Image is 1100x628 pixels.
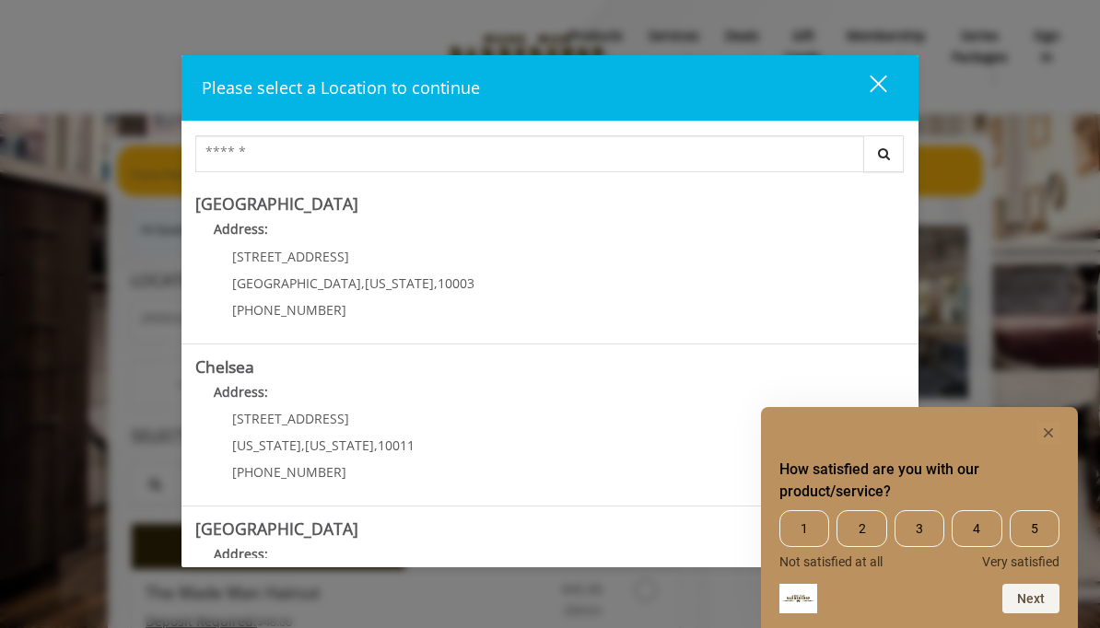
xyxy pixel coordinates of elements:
[305,436,374,454] span: [US_STATE]
[434,274,438,292] span: ,
[232,274,361,292] span: [GEOGRAPHIC_DATA]
[232,410,349,427] span: [STREET_ADDRESS]
[232,301,346,319] span: [PHONE_NUMBER]
[378,436,415,454] span: 10011
[195,355,254,378] b: Chelsea
[214,220,268,238] b: Address:
[895,510,944,547] span: 3
[873,147,895,160] i: Search button
[374,436,378,454] span: ,
[232,463,346,481] span: [PHONE_NUMBER]
[1010,510,1059,547] span: 5
[952,510,1001,547] span: 4
[361,274,365,292] span: ,
[837,510,886,547] span: 2
[232,436,301,454] span: [US_STATE]
[982,554,1059,569] span: Very satisfied
[202,76,480,99] span: Please select a Location to continue
[779,459,1059,503] h2: How satisfied are you with our product/service? Select an option from 1 to 5, with 1 being Not sa...
[195,135,864,172] input: Search Center
[779,422,1059,613] div: How satisfied are you with our product/service? Select an option from 1 to 5, with 1 being Not sa...
[232,248,349,265] span: [STREET_ADDRESS]
[301,436,305,454] span: ,
[1002,584,1059,613] button: Next question
[214,383,268,401] b: Address:
[365,274,434,292] span: [US_STATE]
[195,192,358,215] b: [GEOGRAPHIC_DATA]
[779,510,1059,569] div: How satisfied are you with our product/service? Select an option from 1 to 5, with 1 being Not sa...
[779,554,883,569] span: Not satisfied at all
[214,545,268,563] b: Address:
[1037,422,1059,444] button: Hide survey
[195,518,358,540] b: [GEOGRAPHIC_DATA]
[848,74,885,101] div: close dialog
[836,69,898,107] button: close dialog
[779,510,829,547] span: 1
[438,274,474,292] span: 10003
[195,135,905,181] div: Center Select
